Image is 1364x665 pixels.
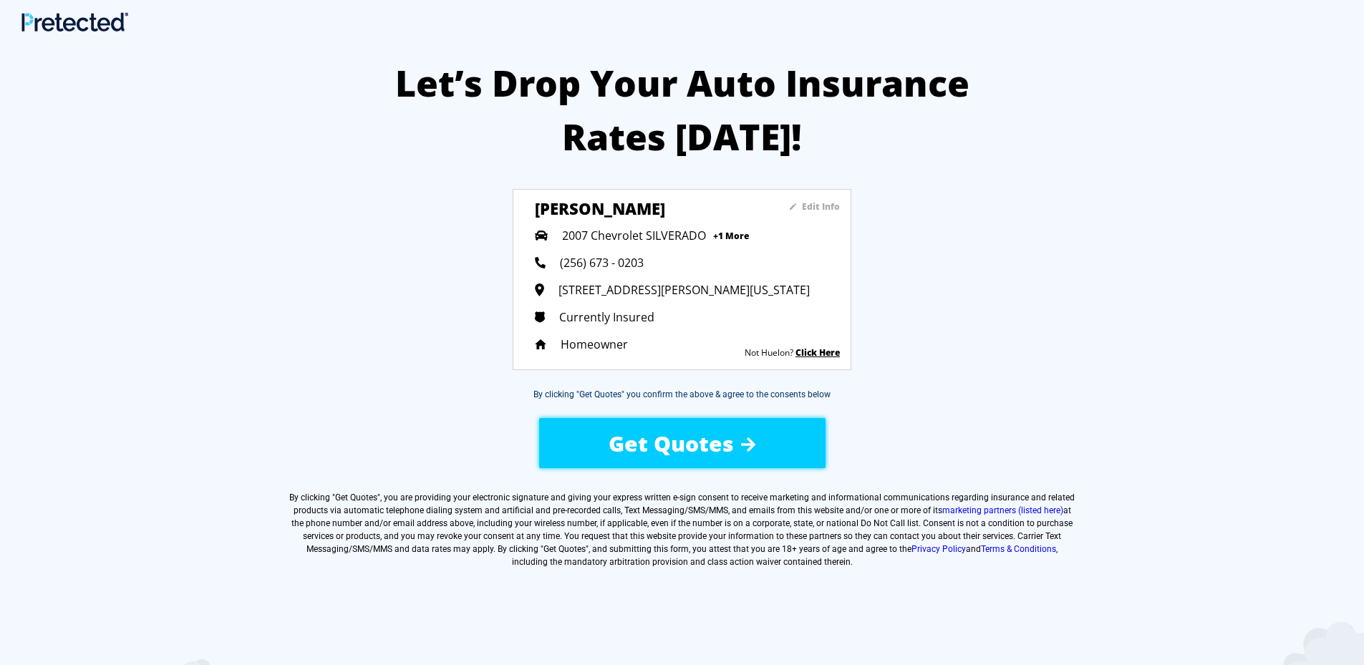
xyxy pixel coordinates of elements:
label: By clicking " ", you are providing your electronic signature and giving your express written e-si... [289,491,1076,568]
sapn: Edit Info [802,200,840,213]
a: Terms & Conditions [981,544,1056,554]
div: By clicking "Get Quotes" you confirm the above & agree to the consents below [533,388,831,401]
button: Get Quotes [539,418,826,468]
img: Main Logo [21,12,128,31]
span: (256) 673 - 0203 [560,255,644,271]
span: Currently Insured [559,309,654,325]
span: +1 More [713,230,749,242]
sapn: Not Huelon? [745,346,793,359]
span: 2007 Chevrolet SILVERADO [562,228,706,243]
span: [STREET_ADDRESS][PERSON_NAME][US_STATE] [558,282,810,298]
span: Homeowner [561,336,628,352]
span: Get Quotes [335,492,377,503]
a: Privacy Policy [911,544,966,554]
h3: [PERSON_NAME] [535,198,746,219]
h2: Let’s Drop Your Auto Insurance Rates [DATE]! [382,57,982,164]
a: Click Here [795,346,840,359]
span: Get Quotes [609,429,734,458]
a: marketing partners (listed here) [942,505,1063,515]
